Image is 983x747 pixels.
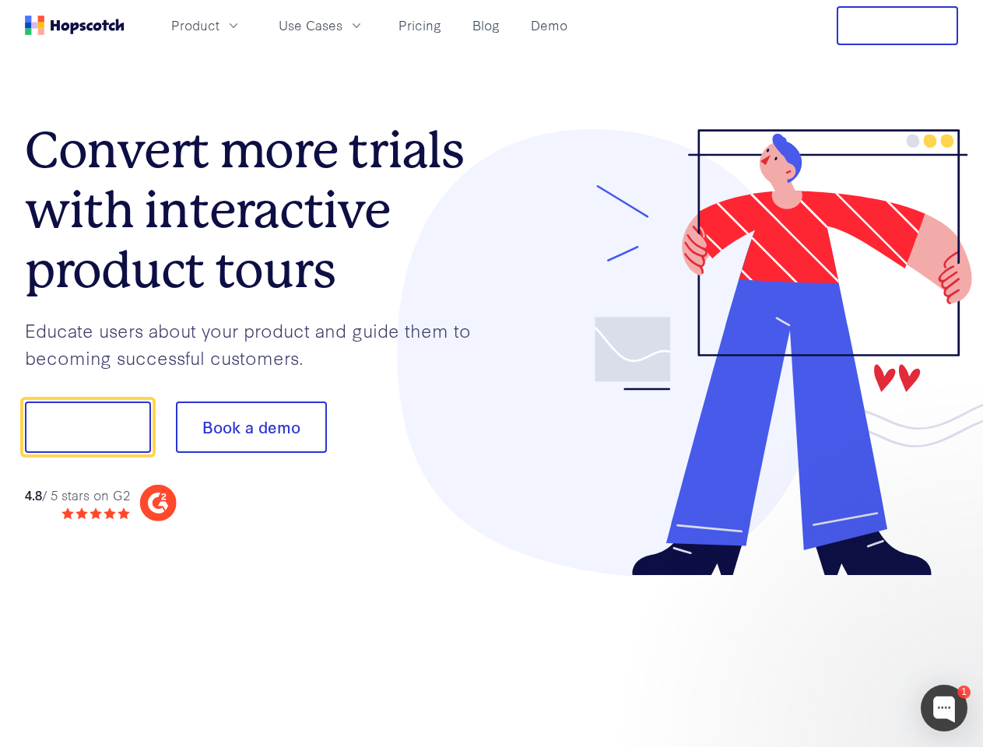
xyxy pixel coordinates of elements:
span: Use Cases [279,16,342,35]
a: Demo [525,12,574,38]
a: Home [25,16,125,35]
a: Blog [466,12,506,38]
button: Use Cases [269,12,374,38]
strong: 4.8 [25,486,42,503]
button: Show me! [25,402,151,453]
span: Product [171,16,219,35]
div: / 5 stars on G2 [25,486,130,505]
button: Product [162,12,251,38]
button: Book a demo [176,402,327,453]
div: 1 [957,686,971,699]
p: Educate users about your product and guide them to becoming successful customers. [25,317,492,370]
button: Free Trial [837,6,958,45]
a: Pricing [392,12,448,38]
h1: Convert more trials with interactive product tours [25,121,492,300]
